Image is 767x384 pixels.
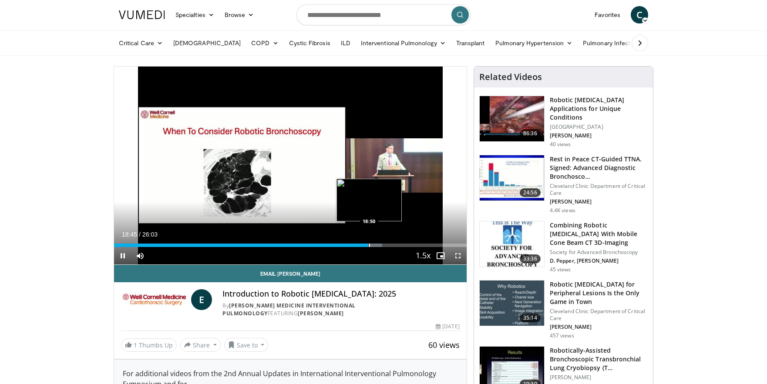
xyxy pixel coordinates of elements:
[432,247,449,264] button: Enable picture-in-picture mode
[336,34,356,52] a: ILD
[449,247,467,264] button: Fullscreen
[142,231,158,238] span: 26:03
[222,289,459,299] h4: Introduction to Robotic [MEDICAL_DATA]: 2025
[134,341,137,349] span: 1
[121,338,177,352] a: 1 Thumbs Up
[550,257,648,264] p: D. Pepper, [PERSON_NAME]
[479,280,648,339] a: 35:14 Robotic [MEDICAL_DATA] for Peripheral Lesions Is the Only Game in Town Cleveland Clinic Dep...
[336,179,402,221] img: image.jpeg
[479,72,542,82] h4: Related Videos
[550,308,648,322] p: Cleveland Clinic Department of Critical Care
[168,34,246,52] a: [DEMOGRAPHIC_DATA]
[550,183,648,197] p: Cleveland Clinic Department of Critical Care
[550,124,648,130] p: [GEOGRAPHIC_DATA]
[114,34,168,52] a: Critical Care
[114,244,467,247] div: Progress Bar
[480,280,544,326] img: e4fc343c-97e4-4c72-9dd4-e9fdd390c2a1.150x105_q85_crop-smart_upscale.jpg
[451,34,490,52] a: Transplant
[222,302,356,317] a: [PERSON_NAME] Medicine Interventional Pulmonology
[550,207,575,214] p: 4.4K views
[114,67,467,265] video-js: Video Player
[296,4,471,25] input: Search topics, interventions
[550,249,648,256] p: Society for Advanced Bronchoscopy
[122,231,137,238] span: 18:45
[414,247,432,264] button: Playback Rate
[180,338,221,352] button: Share
[631,6,648,23] a: C
[550,132,648,139] p: [PERSON_NAME]
[550,346,648,372] h3: Robotically-Assisted Bronchoscopic Transbronchial Lung Cryobiopsy (T…
[222,302,459,317] div: By FEATURING
[550,332,574,339] p: 457 views
[520,129,541,138] span: 86:36
[119,10,165,19] img: VuMedi Logo
[139,231,141,238] span: /
[298,310,344,317] a: [PERSON_NAME]
[550,280,648,306] h3: Robotic [MEDICAL_DATA] for Peripheral Lesions Is the Only Game in Town
[479,96,648,148] a: 86:36 Robotic [MEDICAL_DATA] Applications for Unique Conditions [GEOGRAPHIC_DATA] [PERSON_NAME] 4...
[170,6,219,23] a: Specialties
[490,34,578,52] a: Pulmonary Hypertension
[550,141,571,148] p: 40 views
[550,221,648,247] h3: Combining Robotic [MEDICAL_DATA] With Mobile Cone Beam CT 3D-Imaging
[550,96,648,122] h3: Robotic [MEDICAL_DATA] Applications for Unique Conditions
[480,155,544,200] img: 8e3631fa-1f2d-4525-9a30-a37646eef5fe.150x105_q85_crop-smart_upscale.jpg
[480,221,544,267] img: 86cd2937-da93-43d8-8a88-283a3581e5ef.150x105_q85_crop-smart_upscale.jpg
[114,265,467,282] a: Email [PERSON_NAME]
[520,188,541,197] span: 24:56
[479,155,648,214] a: 24:56 Rest in Peace CT-Guided TTNA. Signed: Advanced Diagnostic Bronchosco… Cleveland Clinic Depa...
[224,338,269,352] button: Save to
[589,6,626,23] a: Favorites
[356,34,451,52] a: Interventional Pulmonology
[550,155,648,181] h3: Rest in Peace CT-Guided TTNA. Signed: Advanced Diagnostic Bronchosco…
[121,289,188,310] img: Weill Cornell Medicine Interventional Pulmonology
[578,34,653,52] a: Pulmonary Infection
[191,289,212,310] a: E
[131,247,149,264] button: Mute
[520,314,541,322] span: 35:14
[114,247,131,264] button: Pause
[550,198,648,205] p: [PERSON_NAME]
[284,34,336,52] a: Cystic Fibrosis
[479,221,648,273] a: 33:36 Combining Robotic [MEDICAL_DATA] With Mobile Cone Beam CT 3D-Imaging Society for Advanced B...
[246,34,283,52] a: COPD
[550,374,648,381] p: [PERSON_NAME]
[520,254,541,263] span: 33:36
[436,323,459,331] div: [DATE]
[480,96,544,141] img: 865ec577-f8ed-4a8f-9f0b-b0f82b16ecc1.150x105_q85_crop-smart_upscale.jpg
[428,340,460,350] span: 60 views
[550,266,571,273] p: 45 views
[550,324,648,331] p: [PERSON_NAME]
[219,6,259,23] a: Browse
